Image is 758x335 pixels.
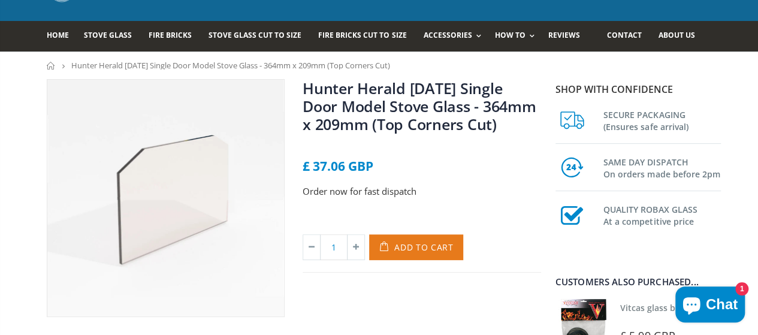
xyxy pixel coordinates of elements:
span: How To [495,30,526,40]
span: Reviews [548,30,580,40]
p: Shop with confidence [555,82,721,96]
a: Fire Bricks [149,21,201,52]
span: Fire Bricks [149,30,192,40]
h3: QUALITY ROBAX GLASS At a competitive price [603,201,721,228]
div: Customers also purchased... [555,277,721,286]
a: Home [47,21,78,52]
span: Stove Glass [84,30,132,40]
p: Order now for fast dispatch [303,185,541,198]
a: Hunter Herald [DATE] Single Door Model Stove Glass - 364mm x 209mm (Top Corners Cut) [303,78,536,134]
a: Stove Glass [84,21,141,52]
span: About us [658,30,694,40]
a: Stove Glass Cut To Size [209,21,310,52]
span: Stove Glass Cut To Size [209,30,301,40]
span: Home [47,30,69,40]
span: Accessories [423,30,472,40]
span: Contact [606,30,641,40]
button: Add to Cart [369,234,463,260]
inbox-online-store-chat: Shopify online store chat [672,286,748,325]
a: Home [47,62,56,70]
a: Accessories [423,21,487,52]
a: Reviews [548,21,589,52]
span: Add to Cart [394,242,454,253]
a: Fire Bricks Cut To Size [318,21,415,52]
a: Contact [606,21,650,52]
span: Hunter Herald [DATE] Single Door Model Stove Glass - 364mm x 209mm (Top Corners Cut) [71,60,390,71]
span: Fire Bricks Cut To Size [318,30,406,40]
span: £ 37.06 GBP [303,158,373,174]
h3: SAME DAY DISPATCH On orders made before 2pm [603,154,721,180]
h3: SECURE PACKAGING (Ensures safe arrival) [603,107,721,133]
a: How To [495,21,540,52]
a: About us [658,21,703,52]
img: Hunter_Herald_6_CE_Single_Door_Model_Stove_Glass-5a7f-49f3-b46b-20394d5e7a17_800x_crop_center.webp [47,80,285,317]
